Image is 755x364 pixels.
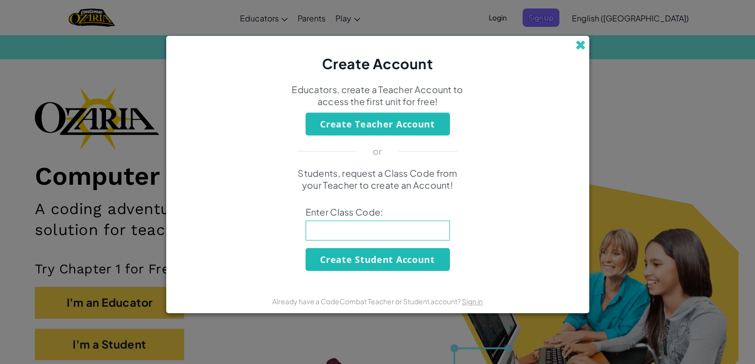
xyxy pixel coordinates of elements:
[272,297,462,306] span: Already have a CodeCombat Teacher or Student account?
[291,167,465,191] p: Students, request a Class Code from your Teacher to create an Account!
[462,297,483,306] a: Sign in
[322,55,433,72] span: Create Account
[306,113,450,135] button: Create Teacher Account
[291,84,465,108] p: Educators, create a Teacher Account to access the first unit for free!
[306,248,450,271] button: Create Student Account
[306,206,450,218] span: Enter Class Code:
[373,145,382,157] p: or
